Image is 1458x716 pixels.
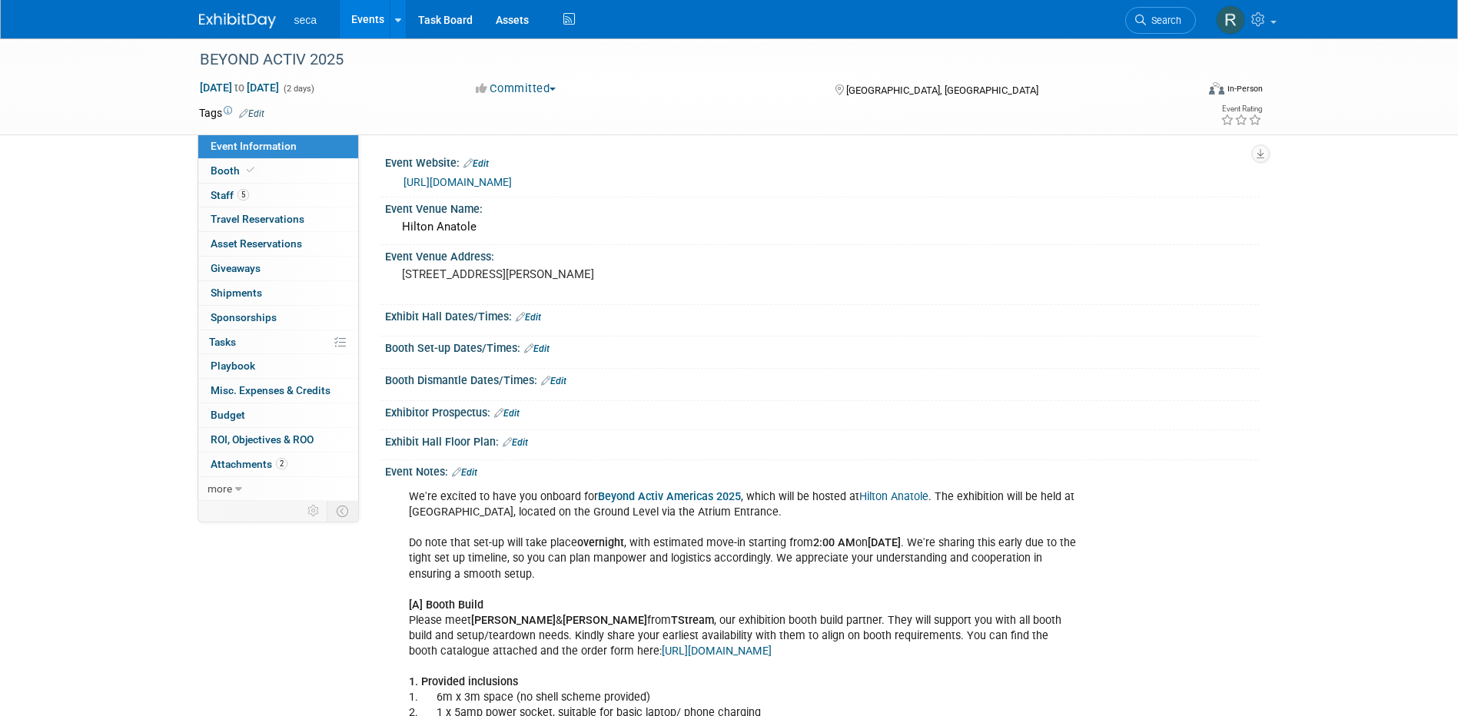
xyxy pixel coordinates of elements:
[494,408,520,419] a: Edit
[211,164,257,177] span: Booth
[198,379,358,403] a: Misc. Expenses & Credits
[327,501,358,521] td: Toggle Event Tabs
[671,614,714,627] b: TStream
[198,403,358,427] a: Budget
[846,85,1038,96] span: [GEOGRAPHIC_DATA], [GEOGRAPHIC_DATA]
[301,501,327,521] td: Personalize Event Tab Strip
[247,166,254,174] i: Booth reservation complete
[198,257,358,280] a: Giveaways
[452,467,477,478] a: Edit
[563,614,647,627] b: [PERSON_NAME]
[211,409,245,421] span: Budget
[813,536,855,549] b: 2:00 AM
[294,14,317,26] span: seca
[199,81,280,94] span: [DATE] [DATE]
[385,401,1260,421] div: Exhibitor Prospectus:
[516,312,541,323] a: Edit
[198,232,358,256] a: Asset Reservations
[209,336,236,348] span: Tasks
[211,458,287,470] span: Attachments
[385,460,1260,480] div: Event Notes:
[402,267,732,281] pre: [STREET_ADDRESS][PERSON_NAME]
[211,237,302,250] span: Asset Reservations
[409,675,518,688] b: 1. Provided inclusions
[211,287,262,299] span: Shipments
[1125,7,1196,34] a: Search
[1209,82,1224,94] img: Format-Inperson.png
[524,343,550,354] a: Edit
[471,614,556,627] b: [PERSON_NAME]
[385,197,1260,217] div: Event Venue Name:
[198,477,358,501] a: more
[198,428,358,452] a: ROI, Objectives & ROO
[198,281,358,305] a: Shipments
[198,452,358,476] a: Attachments2
[859,490,928,503] a: Hilton Anatole
[211,213,304,225] span: Travel Reservations
[199,105,264,121] td: Tags
[385,305,1260,325] div: Exhibit Hall Dates/Times:
[577,536,624,549] b: overnight
[1221,105,1262,113] div: Event Rating
[198,330,358,354] a: Tasks
[198,207,358,231] a: Travel Reservations
[211,360,255,372] span: Playbook
[385,245,1260,264] div: Event Venue Address:
[211,384,330,396] span: Misc. Expenses & Credits
[385,430,1260,450] div: Exhibit Hall Floor Plan:
[1227,83,1263,94] div: In-Person
[208,482,232,495] span: more
[211,433,314,446] span: ROI, Objectives & ROO
[463,158,489,169] a: Edit
[470,81,562,97] button: Committed
[239,108,264,119] a: Edit
[198,159,358,183] a: Booth
[211,189,249,201] span: Staff
[868,536,901,549] b: [DATE]
[237,189,249,201] span: 5
[598,490,741,503] a: Beyond Activ Americas 2025
[198,184,358,207] a: Staff5
[1146,15,1181,26] span: Search
[1216,5,1245,35] img: Rachel Jordan
[385,336,1260,356] div: Booth Set-up Dates/Times:
[232,81,247,94] span: to
[282,84,314,94] span: (2 days)
[385,369,1260,389] div: Booth Dismantle Dates/Times:
[503,437,528,448] a: Edit
[385,151,1260,171] div: Event Website:
[404,176,512,188] a: [URL][DOMAIN_NAME]
[409,598,483,612] b: [A] Booth Build
[276,458,287,469] span: 2
[199,13,276,28] img: ExhibitDay
[1105,80,1264,103] div: Event Format
[662,645,772,658] a: [URL][DOMAIN_NAME]
[211,140,297,152] span: Event Information
[211,311,277,323] span: Sponsorships
[198,306,358,330] a: Sponsorships
[198,134,358,158] a: Event Information
[541,376,566,386] a: Edit
[198,354,358,378] a: Playbook
[211,262,261,274] span: Giveaways
[397,215,1248,239] div: Hilton Anatole
[194,46,1173,74] div: BEYOND ACTIV 2025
